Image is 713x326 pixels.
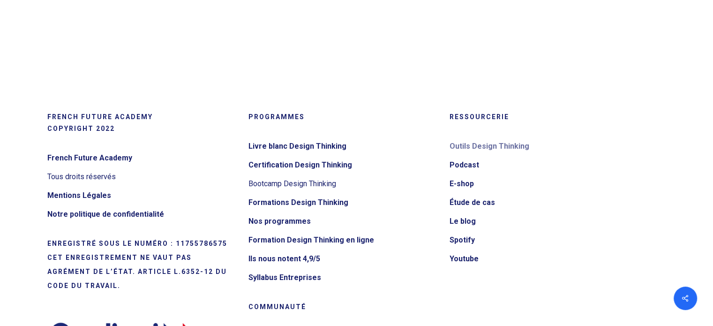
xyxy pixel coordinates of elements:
li: Bootcamp Design Thinking [248,174,437,193]
a: Mentions Légales [47,188,236,203]
a: Spotify [449,233,638,248]
a: Certification Design Thinking [248,158,437,173]
a: Formations Design Thinking [248,195,437,210]
a: Youtube [449,251,638,266]
a: E-shop [449,176,638,191]
li: Tous droits réservés [47,167,236,186]
a: Formation Design Thinking en ligne [248,233,437,248]
a: Nos programmes [248,214,437,229]
h5: Ressourcerie [449,111,638,123]
h5: French Future Academy Copyright 2022 [47,111,236,135]
h5: Programmes [248,111,437,123]
a: Le blog [449,214,638,229]
a: French Future Academy [47,151,236,166]
h5: Communauté [248,301,437,313]
h5: Organisme de formation n° 11755786575 [47,238,236,306]
a: Notre politique de confidentialité [47,207,236,222]
a: Ils nous notent 4,9/5 [248,251,437,266]
a: Outils Design Thinking [449,139,638,154]
a: Livre blanc Design Thinking [248,139,437,154]
a: Étude de cas [449,195,638,210]
a: Syllabus Entreprises [248,270,437,285]
a: Podcast [449,158,638,173]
